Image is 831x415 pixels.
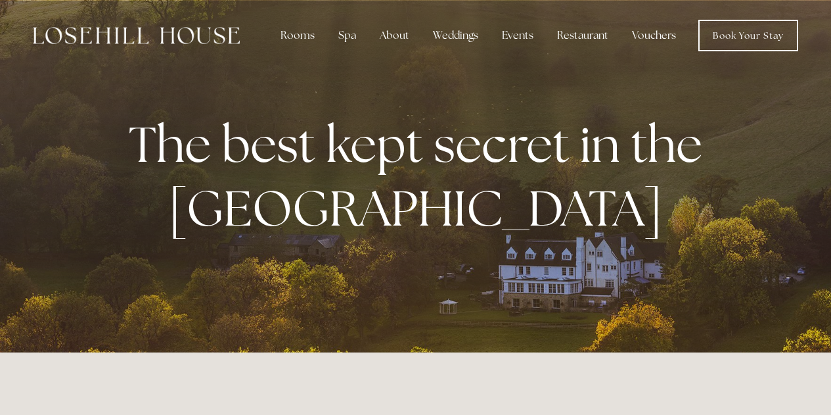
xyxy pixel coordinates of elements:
[621,22,686,49] a: Vouchers
[33,27,240,44] img: Losehill House
[698,20,798,51] a: Book Your Stay
[422,22,489,49] div: Weddings
[369,22,420,49] div: About
[547,22,619,49] div: Restaurant
[328,22,367,49] div: Spa
[129,112,713,241] strong: The best kept secret in the [GEOGRAPHIC_DATA]
[491,22,544,49] div: Events
[270,22,325,49] div: Rooms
